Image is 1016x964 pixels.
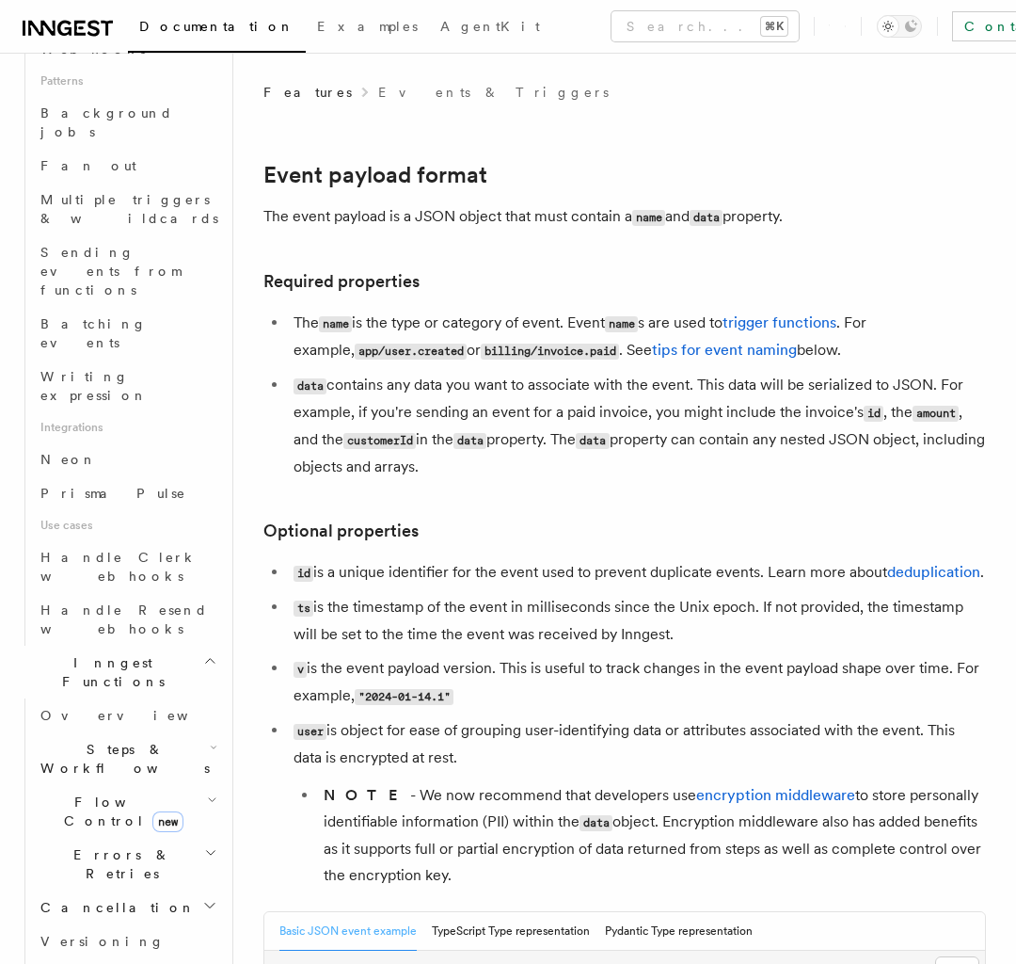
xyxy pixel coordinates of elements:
button: Errors & Retries [33,838,221,891]
span: Neon [40,452,97,467]
a: encryption middleware [696,786,855,804]
code: data [453,433,486,449]
code: user [294,724,326,740]
a: Background jobs [33,96,221,149]
span: Examples [317,19,418,34]
span: Cancellation [33,898,196,917]
span: Versioning [40,934,165,949]
span: Flow Control [33,793,207,830]
a: Batching events [33,307,221,360]
a: trigger functions [722,313,836,331]
a: AgentKit [429,6,551,51]
code: data [576,433,609,449]
button: Search...⌘K [611,11,799,41]
li: is a unique identifier for the event used to prevent duplicate events. Learn more about . [288,559,986,586]
a: Multiple triggers & wildcards [33,183,221,235]
span: Inngest Functions [15,653,203,691]
a: Neon [33,442,221,476]
a: Versioning [33,924,221,958]
code: id [294,566,313,582]
span: Handle Clerk webhooks [40,550,198,584]
span: Overview [40,708,234,723]
p: The event payload is a JSON object that must contain a and property. [263,203,986,231]
a: tips for event naming [652,341,797,359]
li: is object for ease of grouping user-identifying data or attributes associated with the event. Thi... [288,717,986,889]
a: Examples [306,6,429,51]
kbd: ⌘K [761,17,787,36]
button: TypeScript Type representation [432,912,590,951]
a: Required properties [263,268,420,295]
code: customerId [343,433,416,449]
span: Handle Resend webhooks [40,602,208,636]
span: Use cases [33,510,221,540]
a: Fan out [33,149,221,183]
span: Multiple triggers & wildcards [40,192,218,226]
a: Sending events from functions [33,235,221,307]
code: app/user.created [355,344,467,360]
span: Background jobs [40,105,173,139]
button: Toggle dark mode [877,15,922,38]
code: data [294,378,326,394]
a: Handle Resend webhooks [33,593,221,646]
code: billing/invoice.paid [481,344,619,360]
code: ts [294,601,313,617]
span: Errors & Retries [33,845,204,883]
a: Handle Clerk webhooks [33,540,221,593]
span: new [152,811,183,832]
span: Steps & Workflows [33,740,210,778]
li: is the timestamp of the event in milliseconds since the Unix epoch. If not provided, the timestam... [288,594,986,648]
a: Events & Triggers [378,83,609,102]
span: Prisma Pulse [40,486,186,501]
button: Pydantic Type representation [605,912,753,951]
span: Sending events from functions [40,245,181,297]
a: Optional properties [263,518,419,544]
a: Writing expression [33,360,221,412]
span: Documentation [139,19,294,34]
a: Documentation [128,6,306,53]
code: data [579,815,612,831]
span: Features [263,83,352,102]
a: Prisma Pulse [33,476,221,510]
a: deduplication [887,563,980,581]
span: AgentKit [440,19,540,34]
code: data [690,210,722,226]
code: name [605,316,638,332]
code: v [294,662,307,678]
code: amount [913,406,959,422]
code: "2024-01-14.1" [355,689,453,705]
li: is the event payload version. This is useful to track changes in the event payload shape over tim... [288,655,986,710]
code: id [864,406,883,422]
span: Batching events [40,316,147,350]
span: Writing expression [40,369,148,403]
span: Integrations [33,412,221,442]
span: Fan out [40,158,136,173]
code: name [319,316,352,332]
button: Inngest Functions [15,646,221,699]
code: name [632,210,665,226]
li: The is the type or category of event. Event s are used to . For example, or . See below. [288,310,986,364]
li: - We now recommend that developers use to store personally identifiable information (PII) within ... [318,782,986,889]
button: Basic JSON event example [279,912,417,951]
li: contains any data you want to associate with the event. This data will be serialized to JSON. For... [288,372,986,480]
button: Flow Controlnew [33,785,221,838]
button: Steps & Workflows [33,732,221,785]
span: Patterns [33,66,221,96]
a: Overview [33,699,221,732]
strong: NOTE [324,786,410,804]
button: Cancellation [33,891,221,924]
a: Event payload format [263,162,487,188]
